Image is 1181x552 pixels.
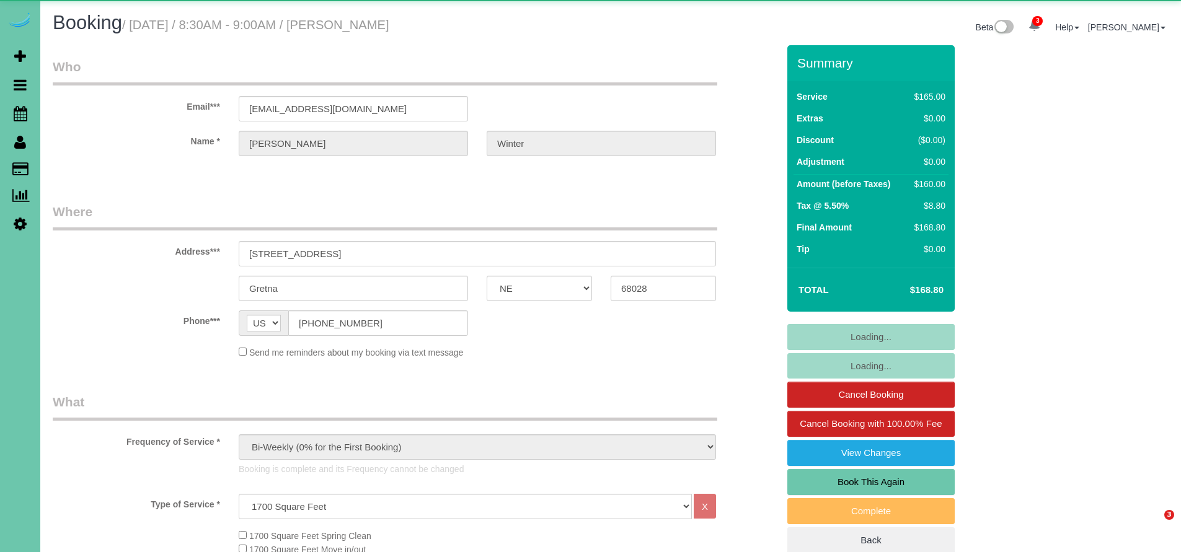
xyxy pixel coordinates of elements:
[798,284,829,295] strong: Total
[7,12,32,30] img: Automaid Logo
[1022,12,1046,40] a: 3
[797,221,852,234] label: Final Amount
[909,178,945,190] div: $160.00
[43,431,229,448] label: Frequency of Service *
[909,90,945,103] div: $165.00
[122,18,389,32] small: / [DATE] / 8:30AM - 9:00AM / [PERSON_NAME]
[873,285,944,296] h4: $168.80
[43,494,229,510] label: Type of Service *
[43,131,229,147] label: Name *
[797,90,828,103] label: Service
[239,463,716,475] p: Booking is complete and its Frequency cannot be changed
[249,531,371,541] span: 1700 Square Feet Spring Clean
[797,56,949,70] h3: Summary
[909,112,945,125] div: $0.00
[797,243,810,255] label: Tip
[797,199,849,212] label: Tax @ 5.50%
[787,411,955,437] a: Cancel Booking with 100.00% Fee
[909,199,945,212] div: $8.80
[53,12,122,33] span: Booking
[800,418,942,429] span: Cancel Booking with 100.00% Fee
[787,440,955,466] a: View Changes
[909,156,945,168] div: $0.00
[909,221,945,234] div: $168.80
[797,156,844,168] label: Adjustment
[787,469,955,495] a: Book This Again
[1088,22,1166,32] a: [PERSON_NAME]
[797,134,834,146] label: Discount
[993,20,1014,36] img: New interface
[1164,510,1174,520] span: 3
[1032,16,1043,26] span: 3
[797,178,890,190] label: Amount (before Taxes)
[787,382,955,408] a: Cancel Booking
[909,134,945,146] div: ($0.00)
[53,203,717,230] legend: Where
[1055,22,1079,32] a: Help
[53,393,717,421] legend: What
[976,22,1014,32] a: Beta
[53,58,717,85] legend: Who
[249,348,464,357] span: Send me reminders about my booking via text message
[797,112,823,125] label: Extras
[909,243,945,255] div: $0.00
[1139,510,1169,540] iframe: Intercom live chat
